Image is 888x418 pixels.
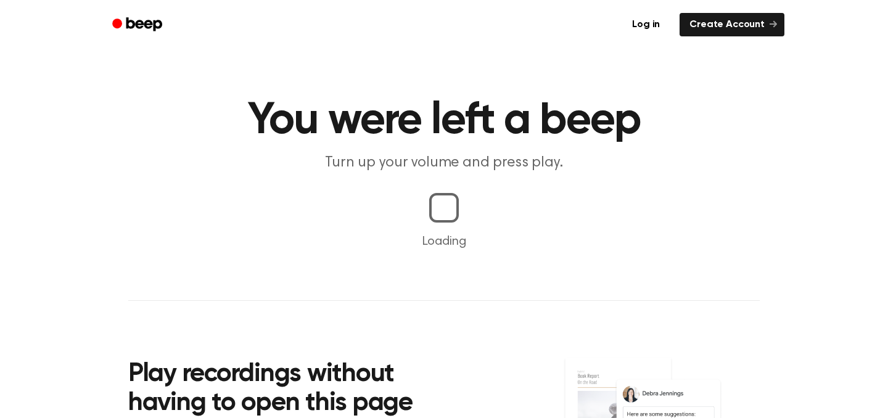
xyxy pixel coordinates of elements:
p: Turn up your volume and press play. [207,153,681,173]
p: Loading [15,232,873,251]
a: Beep [104,13,173,37]
a: Log in [620,10,672,39]
h1: You were left a beep [128,99,760,143]
a: Create Account [680,13,784,36]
